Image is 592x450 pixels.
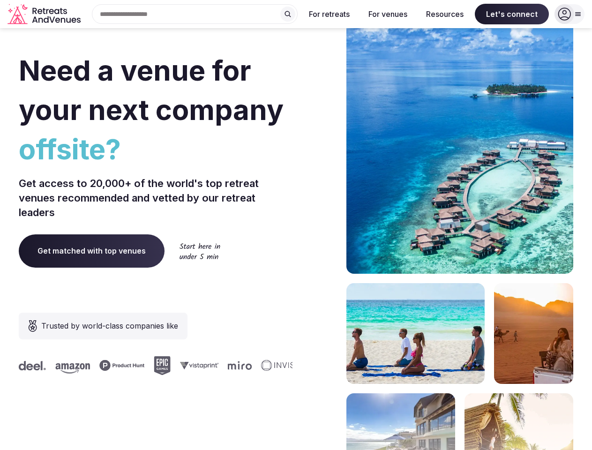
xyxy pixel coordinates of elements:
p: Get access to 20,000+ of the world's top retreat venues recommended and vetted by our retreat lea... [19,176,292,219]
a: Visit the homepage [7,4,82,25]
span: offsite? [19,129,292,169]
svg: Epic Games company logo [154,356,171,375]
button: For retreats [301,4,357,24]
button: Resources [419,4,471,24]
span: Need a venue for your next company [19,53,284,127]
img: yoga on tropical beach [346,283,485,384]
svg: Deel company logo [19,361,46,370]
svg: Invisible company logo [261,360,313,371]
span: Let's connect [475,4,549,24]
svg: Retreats and Venues company logo [7,4,82,25]
a: Get matched with top venues [19,234,165,267]
img: Start here in under 5 min [180,243,220,259]
svg: Miro company logo [228,361,252,370]
button: For venues [361,4,415,24]
svg: Vistaprint company logo [180,361,218,369]
span: Trusted by world-class companies like [41,320,178,331]
img: woman sitting in back of truck with camels [494,283,573,384]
